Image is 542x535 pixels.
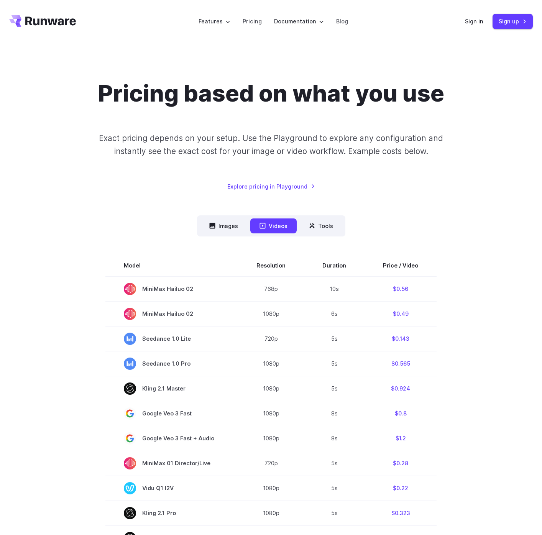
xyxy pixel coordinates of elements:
td: 8s [304,401,365,426]
span: Google Veo 3 Fast + Audio [124,432,220,445]
label: Features [199,17,230,26]
label: Documentation [274,17,324,26]
button: Images [200,218,247,233]
p: Exact pricing depends on your setup. Use the Playground to explore any configuration and instantl... [88,132,454,158]
td: 1080p [238,476,304,501]
td: 5s [304,327,365,351]
span: Kling 2.1 Pro [124,507,220,519]
span: Kling 2.1 Master [124,382,220,395]
span: Vidu Q1 I2V [124,482,220,494]
a: Sign in [465,17,483,26]
a: Go to / [9,15,76,27]
button: Tools [300,218,342,233]
td: $0.56 [365,276,437,302]
td: $0.22 [365,476,437,501]
td: $0.49 [365,302,437,327]
td: 1080p [238,376,304,401]
td: 720p [238,451,304,476]
td: 5s [304,376,365,401]
td: $0.924 [365,376,437,401]
a: Pricing [243,17,262,26]
td: 768p [238,276,304,302]
th: Price / Video [365,255,437,276]
td: $1.2 [365,426,437,451]
button: Videos [250,218,297,233]
span: MiniMax Hailuo 02 [124,283,220,295]
td: 1080p [238,426,304,451]
td: $0.8 [365,401,437,426]
span: MiniMax 01 Director/Live [124,457,220,469]
td: 1080p [238,302,304,327]
td: $0.565 [365,351,437,376]
a: Sign up [493,14,533,29]
a: Explore pricing in Playground [227,182,315,191]
span: Google Veo 3 Fast [124,407,220,420]
td: $0.28 [365,451,437,476]
td: 10s [304,276,365,302]
td: 5s [304,451,365,476]
h1: Pricing based on what you use [98,80,444,107]
td: 6s [304,302,365,327]
th: Duration [304,255,365,276]
a: Blog [336,17,348,26]
td: 720p [238,327,304,351]
td: 8s [304,426,365,451]
th: Resolution [238,255,304,276]
span: Seedance 1.0 Lite [124,333,220,345]
td: 5s [304,351,365,376]
td: 5s [304,501,365,526]
span: MiniMax Hailuo 02 [124,308,220,320]
span: Seedance 1.0 Pro [124,358,220,370]
td: 1080p [238,351,304,376]
td: 1080p [238,401,304,426]
td: $0.143 [365,327,437,351]
td: 5s [304,476,365,501]
td: $0.323 [365,501,437,526]
th: Model [105,255,238,276]
td: 1080p [238,501,304,526]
